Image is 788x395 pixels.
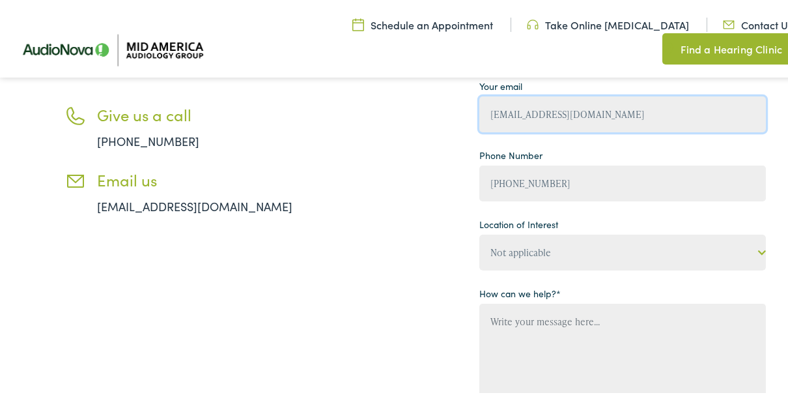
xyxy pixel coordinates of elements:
[97,103,331,122] h3: Give us a call
[97,168,331,187] h3: Email us
[479,215,558,229] label: Location of Interest
[723,15,735,29] img: utility icon
[97,130,199,147] a: [PHONE_NUMBER]
[662,38,674,54] img: utility icon
[479,146,542,160] label: Phone Number
[479,163,766,199] input: (XXX) XXX - XXXX
[527,15,539,29] img: utility icon
[479,77,522,91] label: Your email
[479,284,561,298] label: How can we help?
[352,15,493,29] a: Schedule an Appointment
[97,196,292,212] a: [EMAIL_ADDRESS][DOMAIN_NAME]
[527,15,689,29] a: Take Online [MEDICAL_DATA]
[352,15,364,29] img: utility icon
[479,94,766,130] input: example@gmail.com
